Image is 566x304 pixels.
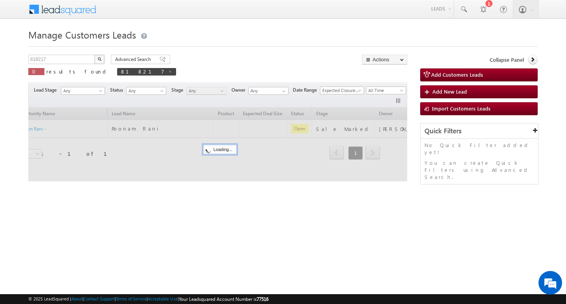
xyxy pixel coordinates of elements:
img: d_60004797649_company_0_60004797649 [13,41,33,52]
a: Any [186,87,226,95]
span: © 2025 LeadSquared | | | | | [28,295,268,303]
button: Actions [362,55,407,64]
a: Acceptable Use [148,296,178,301]
span: 77516 [257,296,268,302]
span: Advanced Search [115,56,153,63]
span: Any [127,87,164,94]
span: Expected Closure Date [320,87,361,94]
a: Expected Closure Date [320,87,364,94]
p: No Quick Filter added yet! [424,142,534,156]
em: Start Chat [107,242,143,253]
a: Terms of Service [116,296,147,301]
span: Status [110,87,126,94]
p: You can create Quick Filters using Advanced Search. [424,159,534,181]
span: Add New Lead [432,88,467,95]
span: Stage [171,87,186,94]
textarea: Type your message and hit 'Enter' [10,73,143,236]
span: Add Customers Leads [431,71,483,78]
a: Any [126,87,166,95]
span: Import Customers Leads [432,105,491,112]
a: Show All Items [278,87,288,95]
a: Any [61,87,105,95]
span: Lead Stage [34,87,60,94]
span: 0 [32,68,40,75]
span: results found [46,68,109,75]
span: Collapse Panel [490,56,524,63]
div: Chat with us now [41,41,132,52]
img: Search [97,57,101,61]
span: Any [61,87,102,94]
span: Date Range [293,87,320,94]
span: All Time [366,87,404,94]
span: Owner [232,87,248,94]
span: 818217 [121,68,164,75]
span: Any [187,87,224,94]
span: Manage Customers Leads [28,28,136,41]
input: Type to Search [248,87,289,95]
span: Your Leadsquared Account Number is [179,296,268,302]
div: Loading... [203,145,237,154]
div: Quick Filters [421,123,538,139]
a: Contact Support [84,296,115,301]
a: All Time [366,87,406,94]
a: About [71,296,83,301]
div: Minimize live chat window [129,4,148,23]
